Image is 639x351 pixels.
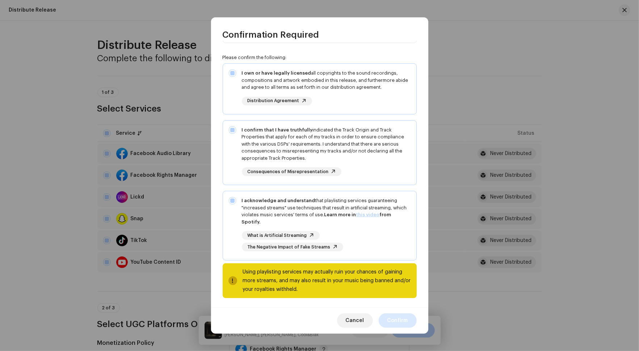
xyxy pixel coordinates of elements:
span: The Negative Impact of Fake Streams [248,245,331,250]
span: Consequences of Misrepresentation [248,170,329,174]
strong: I acknowledge and understand [242,198,315,203]
div: Using playlisting services may actually ruin your chances of gaining more streams, and may also r... [243,268,411,294]
button: Cancel [337,313,373,328]
p-togglebutton: I acknowledge and understandthat playlisting services guaranteeing "increased streams" use techni... [223,191,417,260]
button: Confirm [379,313,417,328]
div: indicated the Track Origin and Track Properties that apply for each of my tracks in order to ensu... [242,126,411,162]
p-togglebutton: I own or have legally licensedall copyrights to the sound recordings, compositions and artwork em... [223,63,417,114]
span: Distribution Agreement [248,99,299,103]
span: Cancel [346,313,364,328]
a: this video [356,212,380,217]
span: Confirm [387,313,408,328]
span: Confirmation Required [223,29,319,41]
div: all copyrights to the sound recordings, compositions and artwork embodied in this release, and fu... [242,70,411,91]
strong: Learn more in from Spotify. [242,212,391,224]
span: What is Artificial Streaming [248,233,307,238]
div: that playlisting services guaranteeing "increased streams" use techniques that result in artifici... [242,197,411,225]
strong: I own or have legally licensed [242,71,311,75]
p-togglebutton: I confirm that I have truthfullyindicated the Track Origin and Track Properties that apply for ea... [223,120,417,185]
div: Please confirm the following: [223,55,417,60]
strong: I confirm that I have truthfully [242,128,313,132]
